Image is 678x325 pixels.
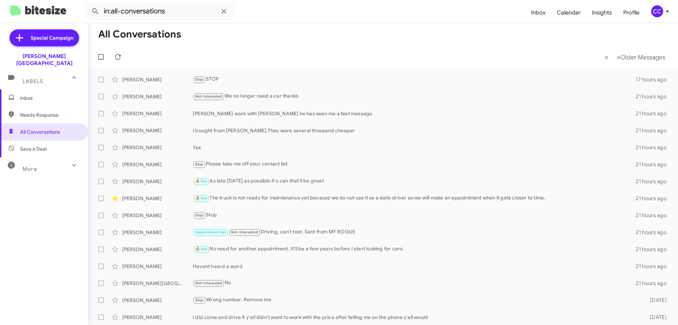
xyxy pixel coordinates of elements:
span: Stop [195,77,204,82]
a: Profile [618,2,645,23]
div: Wrong number. Remove me [193,296,638,304]
span: Needs Response [20,111,80,118]
div: [PERSON_NAME] [122,212,193,219]
div: The truck is not ready for maintenance yet because we do not use it as a daily driver so we will ... [193,194,636,202]
div: 21 hours ago [636,263,672,270]
div: Yes [193,144,636,151]
div: [PERSON_NAME] [122,297,193,304]
div: [PERSON_NAME] [122,144,193,151]
div: 21 hours ago [636,246,672,253]
div: Driving, can't text. Sent from MY ROGUE [193,228,636,236]
div: Havent heard a word [193,263,636,270]
span: Appointment Set [195,230,226,234]
div: CC [651,5,663,17]
a: Special Campaign [10,29,79,46]
div: [PERSON_NAME] [122,229,193,236]
div: Stop [193,211,636,219]
span: 🔥 Hot [195,247,207,251]
span: All Conversations [20,128,60,135]
div: [PERSON_NAME] [122,195,193,202]
span: 🔥 Hot [195,179,207,184]
span: « [605,53,608,62]
span: Not-Interested [195,281,222,285]
button: CC [645,5,670,17]
div: [PERSON_NAME] [122,76,193,83]
span: Older Messages [620,53,665,61]
div: We no longer need a car thanks [193,92,636,100]
div: I bought from [PERSON_NAME].They were several thousand cheaper [193,127,636,134]
a: Calendar [551,2,586,23]
span: Special Campaign [31,34,73,41]
div: 21 hours ago [636,178,672,185]
div: [PERSON_NAME][GEOGRAPHIC_DATA] [122,280,193,287]
div: [PERSON_NAME] [122,314,193,321]
div: As late [DATE] as possible if u can that'll be great [193,177,636,185]
div: 17 hours ago [636,76,672,83]
div: [PERSON_NAME] [122,178,193,185]
div: No [193,279,636,287]
div: I did come and drive it y'all didn't want to work with the price after telling me on the phone y'... [193,314,638,321]
button: Previous [600,50,613,64]
span: 🔥 Hot [195,196,207,201]
span: More [23,166,37,172]
a: Insights [586,2,618,23]
div: [DATE] [638,314,672,321]
span: » [617,53,620,62]
span: Not-Interested [231,230,258,234]
span: Stop [195,298,204,302]
span: Labels [23,78,43,85]
div: [PERSON_NAME] work with [PERSON_NAME] he has seen me a test message [193,110,636,117]
h1: All Conversations [98,29,181,40]
span: Stop [195,162,204,167]
div: 21 hours ago [636,110,672,117]
div: 21 hours ago [636,212,672,219]
nav: Page navigation example [601,50,670,64]
span: Inbox [20,94,80,101]
div: [PERSON_NAME] [122,263,193,270]
div: 21 hours ago [636,280,672,287]
div: [PERSON_NAME] [122,246,193,253]
div: 21 hours ago [636,127,672,134]
div: [PERSON_NAME] [122,110,193,117]
div: [PERSON_NAME] [122,127,193,134]
div: [DATE] [638,297,672,304]
input: Search [85,3,234,20]
div: 21 hours ago [636,93,672,100]
span: Stop [195,213,204,217]
div: 21 hours ago [636,229,672,236]
div: 21 hours ago [636,161,672,168]
span: Save a Deal [20,145,47,152]
div: Please take me off your contact list [193,160,636,168]
div: [PERSON_NAME] [122,93,193,100]
div: [PERSON_NAME] [122,161,193,168]
div: No need for another appointment. It'll be a few years before I start looking for cars. [193,245,636,253]
div: 21 hours ago [636,144,672,151]
div: 21 hours ago [636,195,672,202]
div: STOP [193,75,636,83]
span: Not-Interested [195,94,222,99]
button: Next [612,50,670,64]
a: Inbox [525,2,551,23]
